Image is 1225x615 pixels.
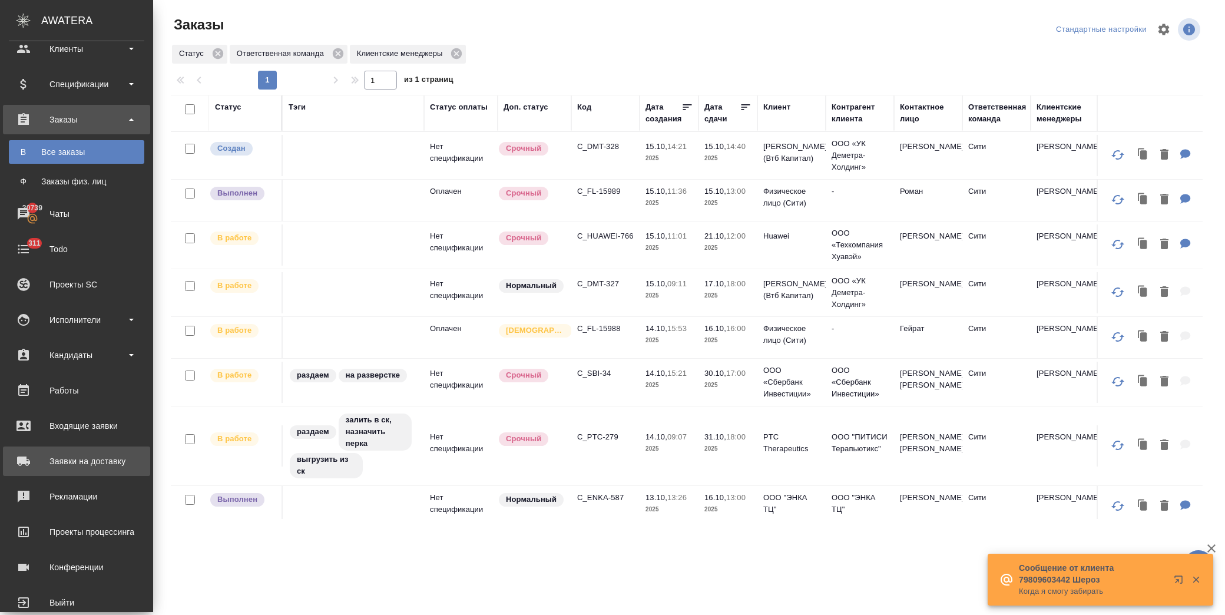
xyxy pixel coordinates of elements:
[832,431,888,455] p: ООО "ПИТИСИ Терапьютикс"
[667,493,687,502] p: 13:26
[217,325,251,336] p: В работе
[667,279,687,288] p: 09:11
[179,48,208,59] p: Статус
[763,278,820,302] p: [PERSON_NAME] (Втб Капитал)
[704,432,726,441] p: 31.10,
[645,504,693,515] p: 2025
[1178,18,1203,41] span: Посмотреть информацию
[1154,434,1174,458] button: Удалить
[704,242,751,254] p: 2025
[498,186,565,201] div: Выставляется автоматически, если на указанный объем услуг необходимо больше времени в стандартном...
[645,153,693,164] p: 2025
[726,324,746,333] p: 16:00
[1132,143,1154,167] button: Клонировать
[962,224,1031,266] td: Сити
[297,454,356,477] p: выгрузить из ск
[424,486,498,527] td: Нет спецификации
[9,140,144,164] a: ВВсе заказы
[704,153,751,164] p: 2025
[498,230,565,246] div: Выставляется автоматически, если на указанный объем услуг необходимо больше времени в стандартном...
[763,141,820,164] p: [PERSON_NAME] (Втб Капитал)
[1031,224,1099,266] td: [PERSON_NAME]
[667,142,687,151] p: 14:21
[1132,233,1154,257] button: Клонировать
[9,417,144,435] div: Входящие заявки
[209,230,276,246] div: Выставляет ПМ после принятия заказа от КМа
[506,494,557,505] p: Нормальный
[209,278,276,294] div: Выставляет ПМ после принятия заказа от КМа
[763,101,790,113] div: Клиент
[1132,434,1154,458] button: Клонировать
[424,317,498,358] td: Оплачен
[424,362,498,403] td: Нет спецификации
[645,232,667,240] p: 15.10,
[1031,486,1099,527] td: [PERSON_NAME]
[726,187,746,196] p: 13:00
[9,382,144,399] div: Работы
[894,362,962,403] td: [PERSON_NAME] [PERSON_NAME]
[506,280,557,292] p: Нормальный
[894,425,962,467] td: [PERSON_NAME] [PERSON_NAME]
[763,365,820,400] p: ООО «Сбербанк Инвестиции»
[1104,278,1132,306] button: Обновить
[424,180,498,221] td: Оплачен
[498,323,565,339] div: Выставляется автоматически для первых 3 заказов нового контактного лица. Особое внимание
[1031,272,1099,313] td: [PERSON_NAME]
[3,447,150,476] a: Заявки на доставку
[667,324,687,333] p: 15:53
[209,323,276,339] div: Выставляет ПМ после принятия заказа от КМа
[15,176,138,187] div: Заказы физ. лиц
[217,280,251,292] p: В работе
[832,227,888,263] p: ООО «Техкомпания Хуавэй»
[704,324,726,333] p: 16.10,
[297,369,329,381] p: раздаем
[9,75,144,93] div: Спецификации
[424,135,498,176] td: Нет спецификации
[346,414,405,449] p: залить в ск, назначить перка
[3,517,150,547] a: Проекты процессинга
[3,234,150,264] a: 311Todo
[704,279,726,288] p: 17.10,
[289,368,418,383] div: раздаем, на разверстке
[1104,230,1132,259] button: Обновить
[1167,568,1195,596] button: Открыть в новой вкладке
[726,493,746,502] p: 13:00
[645,142,667,151] p: 15.10,
[645,379,693,391] p: 2025
[1154,188,1174,212] button: Удалить
[15,202,49,214] span: 20739
[1150,15,1178,44] span: Настроить таблицу
[217,187,257,199] p: Выполнен
[209,431,276,447] div: Выставляет ПМ после принятия заказа от КМа
[645,369,667,378] p: 14.10,
[506,187,541,199] p: Срочный
[1031,317,1099,358] td: [PERSON_NAME]
[763,431,820,455] p: PTC Therapeutics
[1104,186,1132,214] button: Обновить
[3,553,150,582] a: Конференции
[9,40,144,58] div: Клиенты
[1132,325,1154,349] button: Клонировать
[209,492,276,508] div: Выставляет ПМ после сдачи и проведения начислений. Последний этап для ПМа
[645,197,693,209] p: 2025
[3,411,150,441] a: Входящие заявки
[726,142,746,151] p: 14:40
[1019,586,1166,597] p: Когда я смогу забирать
[1184,550,1213,580] button: 🙏
[645,279,667,288] p: 15.10,
[704,379,751,391] p: 2025
[1031,135,1099,176] td: [PERSON_NAME]
[645,432,667,441] p: 14.10,
[498,431,565,447] div: Выставляется автоматически, если на указанный объем услуг необходимо больше времени в стандартном...
[9,452,144,470] div: Заявки на доставку
[704,504,751,515] p: 2025
[900,101,956,125] div: Контактное лицо
[1154,233,1174,257] button: Удалить
[1104,492,1132,520] button: Обновить
[962,317,1031,358] td: Сити
[704,197,751,209] p: 2025
[289,412,418,480] div: раздаем, залить в ск, назначить перка, выгрузить из ск
[289,101,306,113] div: Тэги
[1154,325,1174,349] button: Удалить
[3,270,150,299] a: Проекты SC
